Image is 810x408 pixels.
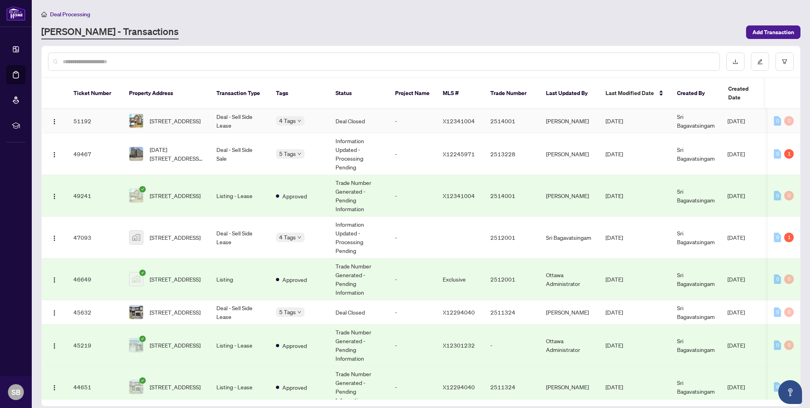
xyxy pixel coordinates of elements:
th: Tags [270,78,329,109]
td: Deal - Sell Side Lease [210,109,270,133]
td: Listing - Lease [210,366,270,408]
button: Logo [48,148,61,160]
span: [DATE] [606,234,623,241]
span: X12341004 [443,192,475,199]
td: 2514001 [484,109,540,133]
img: logo [6,6,25,21]
th: Last Updated By [540,78,599,109]
span: [DATE] [727,276,745,283]
span: Deal Processing [50,11,90,18]
td: - [484,324,540,366]
div: 0 [784,116,794,126]
td: Ottawa Administrator [540,258,599,300]
img: Logo [51,310,58,316]
span: SB [12,387,21,398]
img: Logo [51,277,58,283]
td: Trade Number Generated - Pending Information [329,324,389,366]
td: 49467 [67,133,123,175]
img: thumbnail-img [129,147,143,161]
span: Sri Bagavatsingam [677,271,715,287]
span: filter [782,59,787,64]
span: [DATE] [606,383,623,391]
span: [STREET_ADDRESS] [150,117,201,125]
td: - [389,109,436,133]
span: Approved [282,341,307,350]
span: Created Date [728,84,762,102]
td: 49241 [67,175,123,217]
span: home [41,12,47,17]
span: X12341004 [443,117,475,124]
td: Listing - Lease [210,324,270,366]
td: 2514001 [484,175,540,217]
img: Logo [51,235,58,241]
span: X12245971 [443,150,475,157]
td: 46649 [67,258,123,300]
div: 1 [784,233,794,242]
td: 2512001 [484,217,540,258]
span: [DATE] [606,150,623,157]
span: Sri Bagavatsingam [677,337,715,353]
img: thumbnail-img [129,114,143,128]
span: X12301232 [443,342,475,349]
td: Information Updated - Processing Pending [329,217,389,258]
span: X12294040 [443,383,475,391]
span: Sri Bagavatsingam [677,229,715,245]
th: Ticket Number [67,78,123,109]
div: 1 [784,149,794,159]
span: [DATE] [727,383,745,391]
th: Project Name [389,78,436,109]
span: [STREET_ADDRESS] [150,233,201,242]
img: Logo [51,119,58,125]
span: [DATE] [727,150,745,157]
th: Last Modified Date [599,78,671,109]
div: 0 [774,382,781,392]
td: Trade Number Generated - Pending Information [329,366,389,408]
td: 2511324 [484,300,540,324]
img: thumbnail-img [129,272,143,286]
div: 0 [784,274,794,284]
td: - [389,258,436,300]
td: Ottawa Administrator [540,324,599,366]
td: Listing - Lease [210,175,270,217]
span: down [297,119,301,123]
span: edit [757,59,763,64]
button: filter [775,52,794,71]
span: Sri Bagavatsingam [677,379,715,395]
td: - [389,217,436,258]
span: down [297,235,301,239]
button: Open asap [778,380,802,404]
td: Listing [210,258,270,300]
span: 4 Tags [279,116,296,125]
span: Approved [282,275,307,284]
td: [PERSON_NAME] [540,133,599,175]
div: 0 [774,340,781,350]
button: Logo [48,115,61,127]
span: Sri Bagavatsingam [677,113,715,129]
td: Sri Bagavatsingam [540,217,599,258]
td: Deal - Sell Side Lease [210,217,270,258]
span: check-circle [139,186,146,192]
button: Logo [48,381,61,393]
span: [STREET_ADDRESS] [150,191,201,200]
img: Logo [51,193,58,200]
div: 0 [774,307,781,317]
td: - [389,133,436,175]
td: 47093 [67,217,123,258]
span: [DATE] [727,309,745,316]
span: 4 Tags [279,233,296,242]
span: Exclusive [443,276,466,283]
img: thumbnail-img [129,231,143,244]
button: Logo [48,306,61,319]
td: Deal - Sell Side Lease [210,300,270,324]
td: [PERSON_NAME] [540,366,599,408]
span: Last Modified Date [606,89,654,97]
td: Deal - Sell Side Sale [210,133,270,175]
button: Add Transaction [746,25,800,39]
td: [PERSON_NAME] [540,300,599,324]
img: thumbnail-img [129,380,143,394]
span: Sri Bagavatsingam [677,188,715,204]
span: [STREET_ADDRESS] [150,275,201,284]
span: [DATE] [727,234,745,241]
td: 45632 [67,300,123,324]
img: thumbnail-img [129,305,143,319]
